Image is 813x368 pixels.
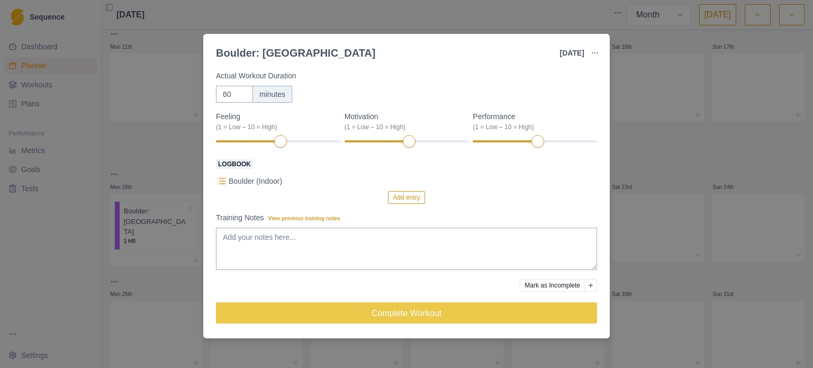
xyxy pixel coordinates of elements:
[216,159,253,169] span: Logbook
[560,48,584,59] p: [DATE]
[268,216,340,221] span: View previous training notes
[520,279,585,292] button: Mark as Incomplete
[216,70,591,82] label: Actual Workout Duration
[216,212,591,223] label: Training Notes
[473,122,591,132] div: (1 = Low – 10 = High)
[345,111,463,132] label: Motivation
[229,176,282,187] p: Boulder (Indoor)
[216,122,334,132] div: (1 = Low – 10 = High)
[216,302,597,324] button: Complete Workout
[216,111,334,132] label: Feeling
[216,45,375,61] div: Boulder: [GEOGRAPHIC_DATA]
[388,191,424,204] button: Add entry
[252,86,292,103] div: minutes
[584,279,597,292] button: Add reason
[473,111,591,132] label: Performance
[345,122,463,132] div: (1 = Low – 10 = High)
